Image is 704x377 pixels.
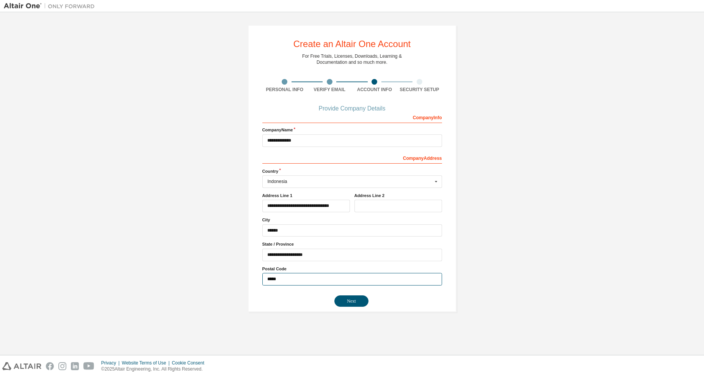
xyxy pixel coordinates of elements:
[58,362,66,370] img: instagram.svg
[307,87,352,93] div: Verify Email
[262,266,442,272] label: Postal Code
[262,217,442,223] label: City
[262,192,350,199] label: Address Line 1
[83,362,94,370] img: youtube.svg
[2,362,41,370] img: altair_logo.svg
[262,87,307,93] div: Personal Info
[4,2,99,10] img: Altair One
[172,360,209,366] div: Cookie Consent
[352,87,397,93] div: Account Info
[122,360,172,366] div: Website Terms of Use
[354,192,442,199] label: Address Line 2
[262,127,442,133] label: Company Name
[334,295,368,307] button: Next
[101,360,122,366] div: Privacy
[262,168,442,174] label: Country
[302,53,402,65] div: For Free Trials, Licenses, Downloads, Learning & Documentation and so much more.
[262,106,442,111] div: Provide Company Details
[262,241,442,247] label: State / Province
[46,362,54,370] img: facebook.svg
[293,39,411,49] div: Create an Altair One Account
[268,179,433,184] div: Indonesia
[397,87,442,93] div: Security Setup
[71,362,79,370] img: linkedin.svg
[262,111,442,123] div: Company Info
[101,366,209,372] p: © 2025 Altair Engineering, Inc. All Rights Reserved.
[262,151,442,164] div: Company Address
